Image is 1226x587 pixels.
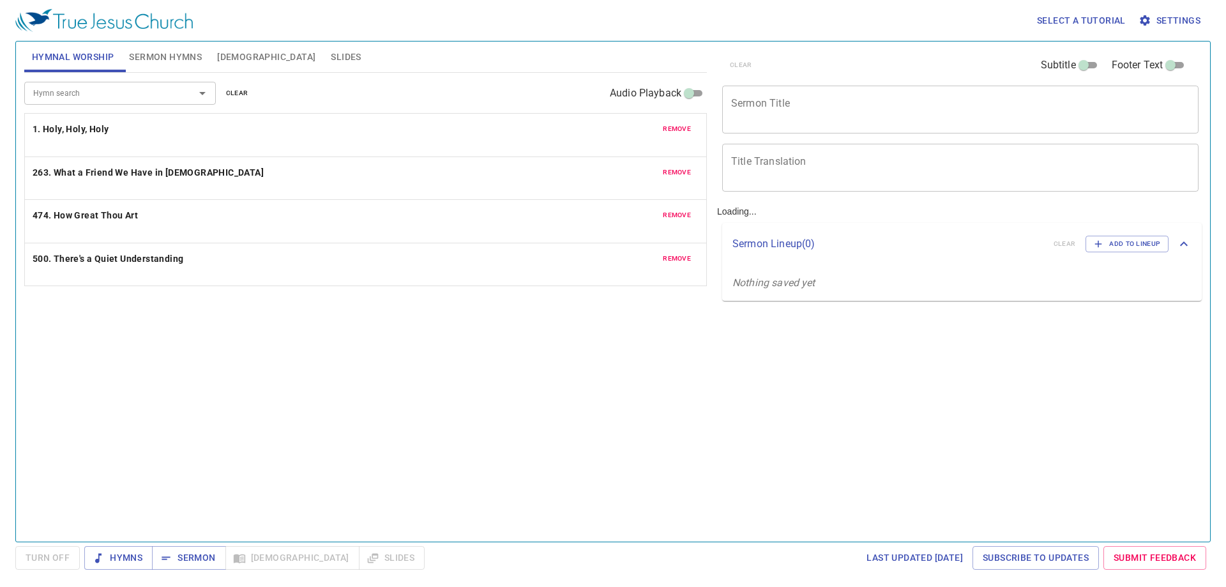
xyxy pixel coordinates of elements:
[972,546,1099,570] a: Subscribe to Updates
[33,165,266,181] button: 263. What a Friend We Have in [DEMOGRAPHIC_DATA]
[217,49,315,65] span: [DEMOGRAPHIC_DATA]
[663,253,691,264] span: remove
[655,208,699,223] button: remove
[1086,236,1169,252] button: Add to Lineup
[861,546,968,570] a: Last updated [DATE]
[655,165,699,180] button: remove
[1103,546,1206,570] a: Submit Feedback
[33,251,184,267] b: 500. There's a Quiet Understanding
[655,121,699,137] button: remove
[226,88,248,99] span: clear
[193,84,211,102] button: Open
[129,49,202,65] span: Sermon Hymns
[1041,57,1076,73] span: Subtitle
[610,86,681,101] span: Audio Playback
[1141,13,1200,29] span: Settings
[1114,550,1196,566] span: Submit Feedback
[1136,9,1206,33] button: Settings
[331,49,361,65] span: Slides
[218,86,256,101] button: clear
[152,546,225,570] button: Sermon
[33,208,140,224] button: 474. How Great Thou Art
[32,49,114,65] span: Hymnal Worship
[33,121,109,137] b: 1. Holy, Holy, Holy
[867,550,963,566] span: Last updated [DATE]
[33,121,111,137] button: 1. Holy, Holy, Holy
[663,210,691,221] span: remove
[732,277,815,289] i: Nothing saved yet
[722,223,1202,265] div: Sermon Lineup(0)clearAdd to Lineup
[33,165,264,181] b: 263. What a Friend We Have in [DEMOGRAPHIC_DATA]
[33,251,186,267] button: 500. There's a Quiet Understanding
[1032,9,1131,33] button: Select a tutorial
[15,9,193,32] img: True Jesus Church
[1112,57,1163,73] span: Footer Text
[712,36,1207,537] div: Loading...
[1094,238,1160,250] span: Add to Lineup
[33,208,138,224] b: 474. How Great Thou Art
[95,550,142,566] span: Hymns
[162,550,215,566] span: Sermon
[663,167,691,178] span: remove
[983,550,1089,566] span: Subscribe to Updates
[732,236,1043,252] p: Sermon Lineup ( 0 )
[655,251,699,266] button: remove
[1037,13,1126,29] span: Select a tutorial
[84,546,153,570] button: Hymns
[663,123,691,135] span: remove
